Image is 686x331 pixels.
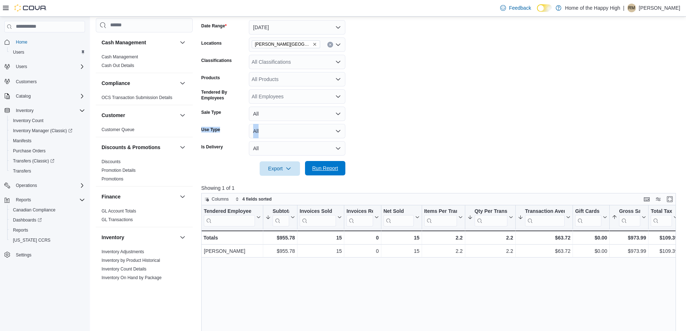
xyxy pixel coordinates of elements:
span: Transfers [10,167,85,175]
h3: Inventory [102,234,124,241]
div: Transaction Average [525,208,565,215]
button: Settings [1,250,88,260]
button: Transfers [7,166,88,176]
span: Customers [16,79,37,85]
span: Inventory [13,106,85,115]
div: 15 [384,247,420,255]
label: Is Delivery [201,144,223,150]
a: Customers [13,77,40,86]
div: 2.2 [424,247,463,255]
button: Remove Estevan - Estevan Plaza - Fire & Flower from selection in this group [313,42,317,46]
button: Keyboard shortcuts [642,195,651,203]
button: Users [7,47,88,57]
span: Operations [13,181,85,190]
button: Net Sold [383,208,419,227]
button: Reports [1,195,88,205]
a: Promotions [102,176,124,182]
label: Date Range [201,23,227,29]
label: Classifications [201,58,232,63]
div: Transaction Average [525,208,565,227]
div: Customer [96,125,193,137]
span: Purchase Orders [10,147,85,155]
button: Enter fullscreen [665,195,674,203]
span: Operations [16,183,37,188]
button: Open list of options [335,76,341,82]
button: Inventory [178,233,187,242]
div: Invoices Sold [300,208,336,227]
h3: Cash Management [102,39,146,46]
a: Customer Queue [102,127,134,132]
div: $973.99 [612,233,646,242]
span: Catalog [16,93,31,99]
span: Dashboards [13,217,42,223]
div: Items Per Transaction [424,208,457,227]
button: Items Per Transaction [424,208,462,227]
span: Columns [212,196,229,202]
div: $955.78 [265,233,295,242]
button: Inventory Count [7,116,88,126]
a: Transfers (Classic) [10,157,57,165]
div: $109.39 [651,233,678,242]
div: $63.72 [518,247,570,255]
span: Estevan - Estevan Plaza - Fire & Flower [252,40,320,48]
a: Dashboards [7,215,88,225]
a: GL Account Totals [102,209,136,214]
div: 2.2 [424,233,462,242]
span: Purchase Orders [13,148,46,154]
a: Canadian Compliance [10,206,58,214]
span: Inventory Count [10,116,85,125]
button: All [249,124,345,138]
button: Columns [202,195,232,203]
span: Users [16,64,27,70]
button: Subtotal [265,208,295,227]
button: [US_STATE] CCRS [7,235,88,245]
span: Settings [13,250,85,259]
div: Net Sold [383,208,413,227]
a: Home [13,38,30,46]
span: Inventory On Hand by Package [102,275,162,281]
button: Users [13,62,30,71]
a: OCS Transaction Submission Details [102,95,172,100]
span: Transfers (Classic) [13,158,54,164]
button: Customer [178,111,187,120]
button: Open list of options [335,42,341,48]
a: Reports [10,226,31,234]
button: Catalog [13,92,33,100]
span: Users [13,49,24,55]
a: Purchase Orders [10,147,49,155]
button: Reports [7,225,88,235]
span: Inventory Manager (Classic) [10,126,85,135]
span: Transfers [13,168,31,174]
span: Transfers (Classic) [10,157,85,165]
span: Promotions [102,176,124,182]
a: Users [10,48,27,57]
div: Tendered Employee [204,208,255,227]
a: Cash Out Details [102,63,134,68]
div: 2.2 [467,247,513,255]
span: Feedback [509,4,531,12]
button: Transaction Average [518,208,570,227]
label: Use Type [201,127,220,133]
div: Invoices Ref [346,208,373,227]
a: Promotion Details [102,168,136,173]
div: 15 [300,247,342,255]
div: Qty Per Transaction [474,208,507,227]
button: Operations [13,181,40,190]
a: Cash Management [102,54,138,59]
h3: Finance [102,193,121,200]
button: Finance [102,193,177,200]
span: Inventory [16,108,33,113]
p: [PERSON_NAME] [639,4,680,12]
span: Users [13,62,85,71]
button: Reports [13,196,34,204]
button: Purchase Orders [7,146,88,156]
h3: Customer [102,112,125,119]
p: | [623,4,624,12]
span: Canadian Compliance [13,207,55,213]
button: Gross Sales [612,208,646,227]
button: Inventory [13,106,36,115]
div: Discounts & Promotions [96,157,193,186]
